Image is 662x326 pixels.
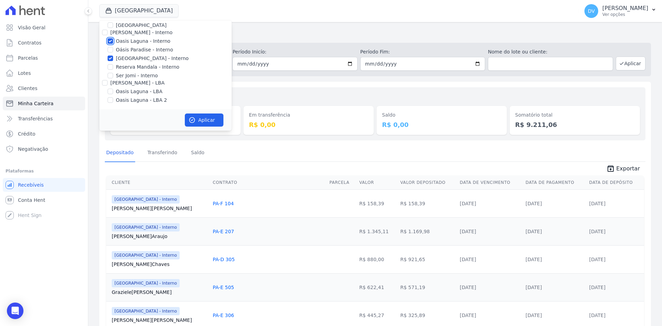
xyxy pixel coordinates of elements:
td: R$ 921,65 [398,245,457,273]
a: Negativação [3,142,85,156]
td: R$ 880,00 [357,245,398,273]
label: Período Inicío: [232,48,357,56]
th: Valor Depositado [398,176,457,190]
a: Graziele[PERSON_NAME] [112,289,207,296]
td: R$ 1.345,11 [357,217,398,245]
span: Parcelas [18,55,38,61]
td: R$ 158,39 [357,189,398,217]
label: Oasis Laguna - Interno [116,38,170,45]
a: [DATE] [460,201,476,206]
a: [DATE] [460,313,476,318]
button: Aplicar [185,113,223,127]
th: Valor [357,176,398,190]
span: DV [588,9,595,13]
a: [DATE] [589,257,605,262]
th: Cliente [106,176,210,190]
label: [PERSON_NAME] - LBA [110,80,164,86]
td: R$ 622,41 [357,273,398,301]
a: PA-D 305 [213,257,235,262]
a: Depositado [105,144,135,162]
th: Data de Depósito [586,176,644,190]
dd: R$ 9.211,06 [515,120,634,129]
span: Contratos [18,39,41,46]
a: Contratos [3,36,85,50]
label: Reserva Mandala - Interno [116,63,179,71]
th: Parcela [327,176,357,190]
a: Visão Geral [3,21,85,34]
span: Lotes [18,70,31,77]
th: Data de Vencimento [457,176,523,190]
span: [GEOGRAPHIC_DATA] - Interno [112,195,180,204]
a: [PERSON_NAME][PERSON_NAME] [112,317,207,324]
a: [PERSON_NAME][PERSON_NAME] [112,205,207,212]
span: Transferências [18,115,53,122]
dt: Somatório total [515,111,634,119]
i: unarchive [606,165,615,173]
label: Nome do lote ou cliente: [488,48,613,56]
p: Ver opções [602,12,648,17]
dd: R$ 0,00 [382,120,501,129]
a: [DATE] [525,285,542,290]
a: [DATE] [589,285,605,290]
a: Parcelas [3,51,85,65]
p: [PERSON_NAME] [602,5,648,12]
a: [DATE] [589,313,605,318]
a: PA-E 207 [213,229,234,234]
div: Plataformas [6,167,82,175]
a: unarchive Exportar [601,165,645,174]
dt: Em transferência [249,111,368,119]
a: [DATE] [589,201,605,206]
a: Conta Hent [3,193,85,207]
a: Transferências [3,112,85,126]
a: Lotes [3,66,85,80]
span: [GEOGRAPHIC_DATA] - Interno [112,223,180,231]
label: Oásis Paradise - Interno [116,46,173,53]
a: Saldo [190,144,206,162]
h2: Minha Carteira [99,28,651,40]
span: [GEOGRAPHIC_DATA] - Interno [112,251,180,259]
div: Open Intercom Messenger [7,303,23,319]
dd: R$ 0,00 [249,120,368,129]
td: R$ 571,19 [398,273,457,301]
span: Minha Carteira [18,100,53,107]
label: [GEOGRAPHIC_DATA] - Interno [116,55,189,62]
label: Oasis Laguna - LBA [116,88,162,95]
a: PA-F 104 [213,201,234,206]
label: Período Fim: [360,48,485,56]
a: Minha Carteira [3,97,85,110]
span: Clientes [18,85,37,92]
a: [DATE] [460,257,476,262]
a: Clientes [3,81,85,95]
label: Ser Jomi - Interno [116,72,158,79]
td: R$ 1.169,98 [398,217,457,245]
a: PA-E 306 [213,313,234,318]
label: Oasis Laguna - LBA 2 [116,97,167,104]
button: Aplicar [616,57,645,70]
label: [PERSON_NAME] - Interno [110,30,172,35]
span: Exportar [616,165,640,173]
a: [DATE] [525,229,542,234]
a: [DATE] [525,313,542,318]
span: Crédito [18,130,36,137]
a: [PERSON_NAME]Chaves [112,261,207,268]
button: DV [PERSON_NAME] Ver opções [579,1,662,21]
span: Negativação [18,146,48,152]
a: [PERSON_NAME]Araujo [112,233,207,240]
dt: Saldo [382,111,501,119]
span: Conta Hent [18,197,45,204]
a: [DATE] [460,285,476,290]
a: Crédito [3,127,85,141]
label: [GEOGRAPHIC_DATA] [116,22,167,29]
a: [DATE] [460,229,476,234]
button: [GEOGRAPHIC_DATA] [99,4,179,17]
a: [DATE] [589,229,605,234]
span: [GEOGRAPHIC_DATA] - Interno [112,307,180,315]
a: Recebíveis [3,178,85,192]
a: [DATE] [525,257,542,262]
a: PA-E 505 [213,285,234,290]
a: Transferindo [146,144,179,162]
th: Contrato [210,176,327,190]
span: Recebíveis [18,181,44,188]
span: [GEOGRAPHIC_DATA] - Interno [112,279,180,287]
td: R$ 158,39 [398,189,457,217]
